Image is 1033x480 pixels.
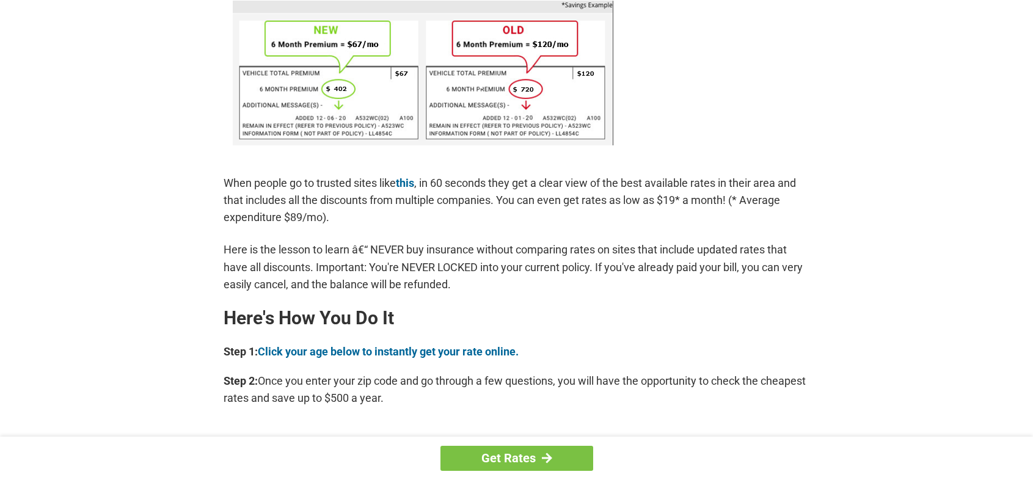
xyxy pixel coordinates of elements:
[396,176,414,189] a: this
[224,308,810,328] h2: Here's How You Do It
[224,374,258,387] b: Step 2:
[224,373,810,407] p: Once you enter your zip code and go through a few questions, you will have the opportunity to che...
[224,175,810,226] p: When people go to trusted sites like , in 60 seconds they get a clear view of the best available ...
[233,1,613,145] img: savings
[258,345,519,358] a: Click your age below to instantly get your rate online.
[440,446,593,471] a: Get Rates
[224,345,258,358] b: Step 1:
[224,241,810,293] p: Here is the lesson to learn â€“ NEVER buy insurance without comparing rates on sites that include...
